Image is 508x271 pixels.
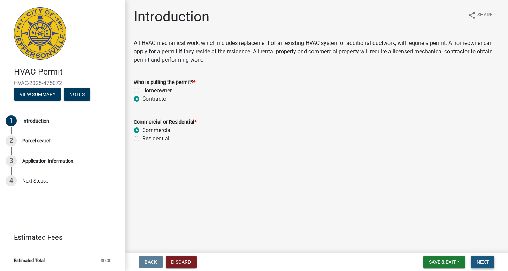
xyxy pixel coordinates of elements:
[14,80,111,86] span: HVAC-2025-475072
[14,88,61,101] button: View Summary
[14,92,61,98] wm-modal-confirm: Summary
[14,258,45,263] span: Estimated Total
[22,158,74,163] div: Application Information
[6,115,17,126] div: 1
[64,92,90,98] wm-modal-confirm: Notes
[6,135,17,146] div: 2
[142,134,169,143] label: Residential
[471,256,494,268] button: Next
[22,118,49,123] div: Introduction
[142,126,172,134] label: Commercial
[134,39,500,64] p: All HVAC mechanical work, which includes replacement of an existing HVAC system or additional duc...
[477,259,489,265] span: Next
[6,155,17,167] div: 3
[462,8,498,22] button: shareShare
[6,175,17,186] div: 4
[477,11,493,20] span: Share
[134,120,197,125] label: Commercial or Residential
[166,256,197,268] button: Discard
[142,86,172,95] label: Homeowner
[423,256,465,268] button: Save & Exit
[6,230,114,244] a: Estimated Fees
[145,259,157,265] span: Back
[134,8,209,25] h1: Introduction
[139,256,163,268] button: Back
[429,259,456,265] span: Save & Exit
[142,95,168,103] label: Contractor
[14,7,66,60] img: City of Jeffersonville, Indiana
[64,88,90,101] button: Notes
[101,258,111,263] span: $0.00
[468,11,476,20] i: share
[14,67,120,77] h4: HVAC Permit
[22,138,52,143] div: Parcel search
[134,80,195,85] label: Who is pulling the permit?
